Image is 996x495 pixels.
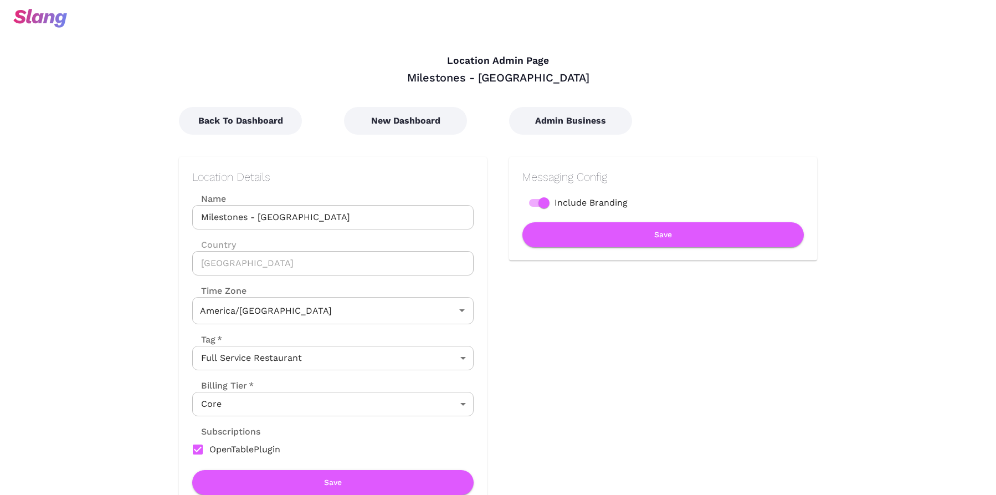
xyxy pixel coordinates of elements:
label: Time Zone [192,284,474,297]
label: Tag [192,333,222,346]
span: Include Branding [555,196,628,210]
div: Core [192,392,474,416]
div: Full Service Restaurant [192,346,474,370]
button: New Dashboard [344,107,467,135]
label: Name [192,192,474,205]
label: Country [192,238,474,251]
button: Back To Dashboard [179,107,302,135]
button: Open [454,303,470,318]
label: Billing Tier [192,379,254,392]
h2: Location Details [192,170,474,183]
div: Milestones - [GEOGRAPHIC_DATA] [179,70,817,85]
a: Back To Dashboard [179,115,302,126]
button: Save [522,222,804,247]
button: Admin Business [509,107,632,135]
h2: Messaging Config [522,170,804,183]
button: Save [192,470,474,495]
a: New Dashboard [344,115,467,126]
h4: Location Admin Page [179,55,817,67]
img: svg+xml;base64,PHN2ZyB3aWR0aD0iOTciIGhlaWdodD0iMzQiIHZpZXdCb3g9IjAgMCA5NyAzNCIgZmlsbD0ibm9uZSIgeG... [13,9,67,28]
span: OpenTablePlugin [209,443,280,456]
a: Admin Business [509,115,632,126]
label: Subscriptions [192,425,260,438]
